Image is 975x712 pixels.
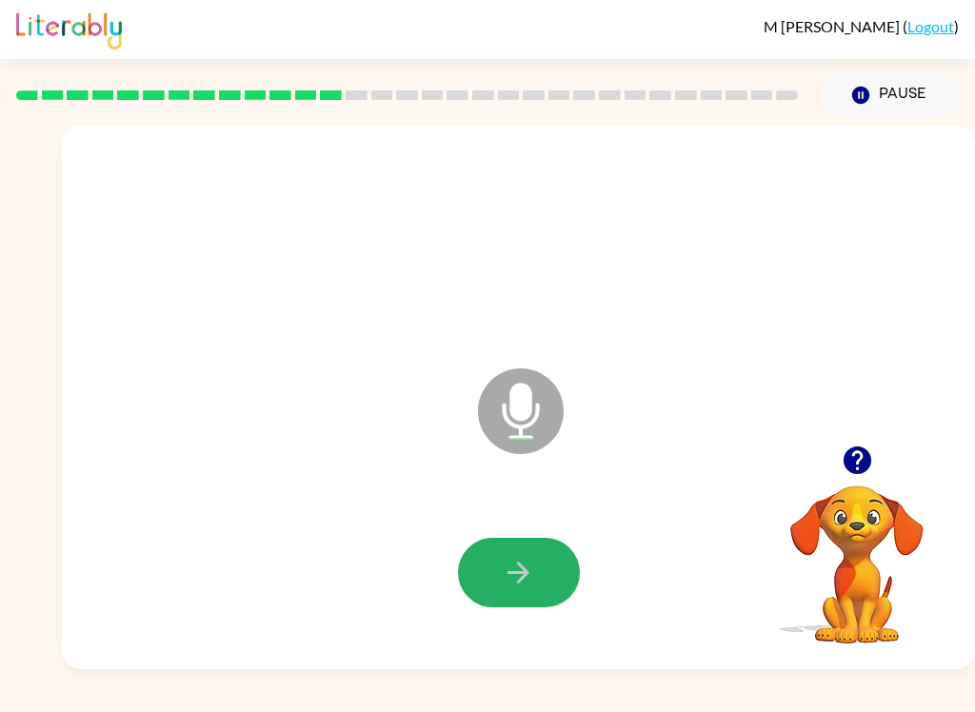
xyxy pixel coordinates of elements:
[764,17,959,35] div: ( )
[762,456,952,646] video: Your browser must support playing .mp4 files to use Literably. Please try using another browser.
[16,8,122,49] img: Literably
[764,17,903,35] span: M [PERSON_NAME]
[907,17,954,35] a: Logout
[821,73,959,117] button: Pause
